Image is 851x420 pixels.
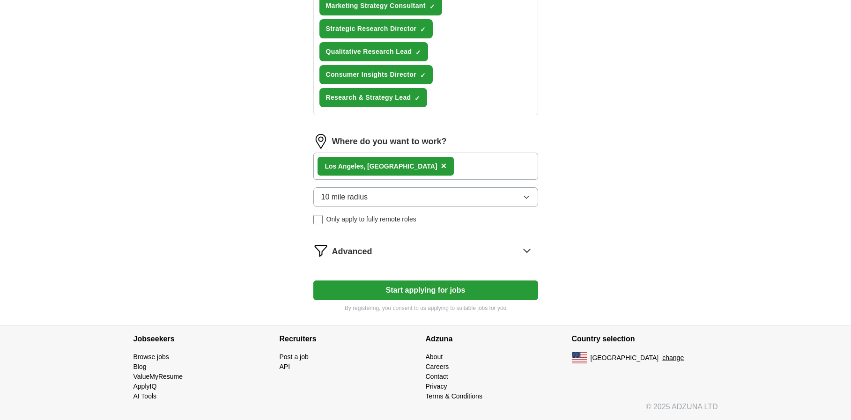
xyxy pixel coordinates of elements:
span: Strategic Research Director [326,24,417,34]
span: ✓ [415,49,421,56]
a: About [426,353,443,361]
span: Marketing Strategy Consultant [326,1,426,11]
button: Research & Strategy Lead✓ [319,88,428,107]
span: × [441,161,447,171]
input: Only apply to fully remote roles [313,215,323,224]
img: filter [313,243,328,258]
button: Consumer Insights Director✓ [319,65,433,84]
a: Post a job [280,353,309,361]
div: eles, [GEOGRAPHIC_DATA] [325,162,437,171]
a: API [280,363,290,370]
span: ✓ [429,3,435,10]
span: ✓ [420,26,426,33]
span: Advanced [332,245,372,258]
a: Terms & Conditions [426,392,482,400]
h4: Country selection [572,326,718,352]
span: Only apply to fully remote roles [326,214,416,224]
img: US flag [572,352,587,363]
span: 10 mile radius [321,192,368,203]
img: location.png [313,134,328,149]
button: change [662,353,684,363]
button: × [441,159,447,173]
a: ValueMyResume [133,373,183,380]
button: Strategic Research Director✓ [319,19,433,38]
span: Research & Strategy Lead [326,93,411,103]
a: ApplyIQ [133,383,157,390]
button: 10 mile radius [313,187,538,207]
span: Qualitative Research Lead [326,47,412,57]
a: Blog [133,363,147,370]
span: Consumer Insights Director [326,70,416,80]
span: ✓ [414,95,420,102]
a: Contact [426,373,448,380]
p: By registering, you consent to us applying to suitable jobs for you [313,304,538,312]
a: AI Tools [133,392,157,400]
a: Careers [426,363,449,370]
span: [GEOGRAPHIC_DATA] [591,353,659,363]
a: Browse jobs [133,353,169,361]
label: Where do you want to work? [332,135,447,148]
button: Start applying for jobs [313,280,538,300]
span: ✓ [420,72,426,79]
button: Qualitative Research Lead✓ [319,42,429,61]
strong: Los Ang [325,162,351,170]
div: © 2025 ADZUNA LTD [126,401,725,420]
a: Privacy [426,383,447,390]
